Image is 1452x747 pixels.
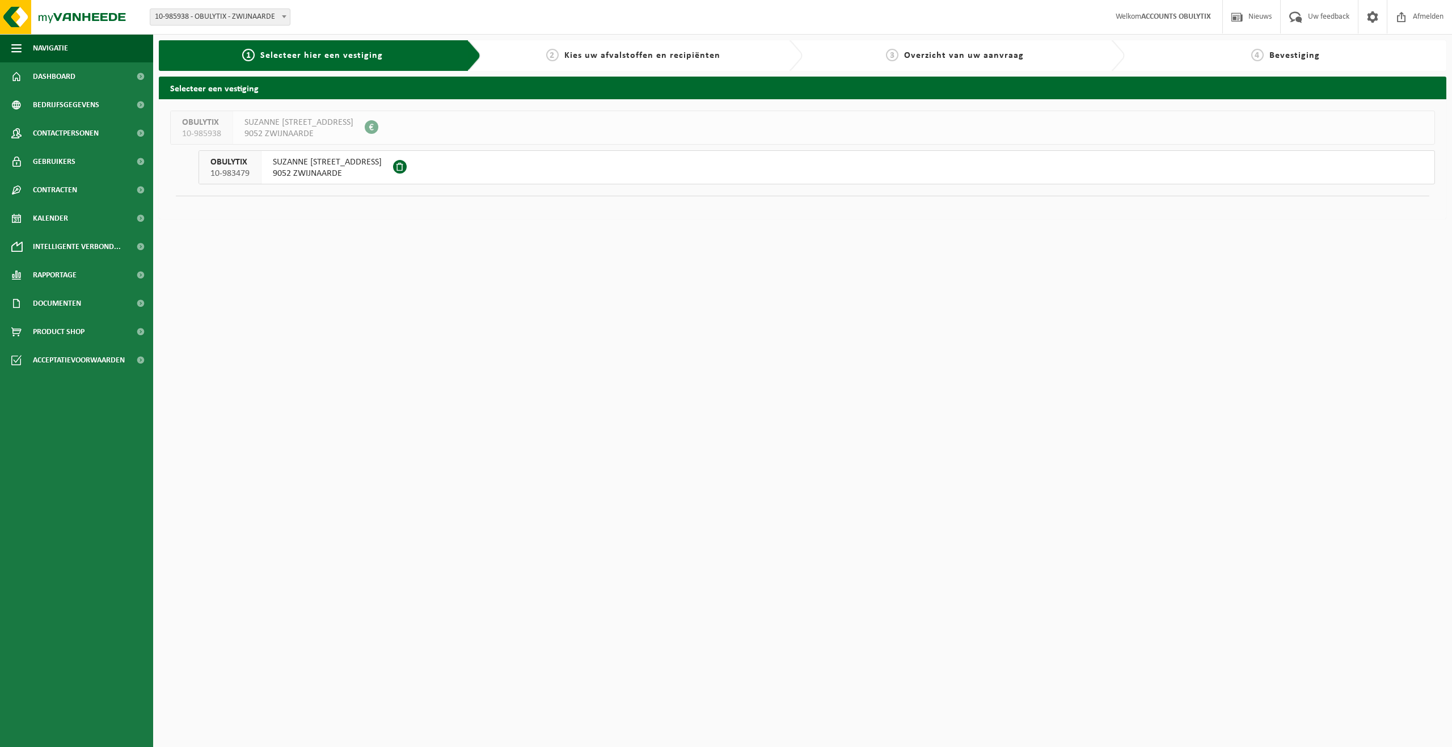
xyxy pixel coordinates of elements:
[273,157,382,168] span: SUZANNE [STREET_ADDRESS]
[33,176,77,204] span: Contracten
[546,49,559,61] span: 2
[159,77,1446,99] h2: Selecteer een vestiging
[33,62,75,91] span: Dashboard
[182,128,221,140] span: 10-985938
[33,261,77,289] span: Rapportage
[210,157,250,168] span: OBULYTIX
[1141,12,1211,21] strong: ACCOUNTS OBULYTIX
[150,9,290,25] span: 10-985938 - OBULYTIX - ZWIJNAARDE
[33,34,68,62] span: Navigatie
[33,91,99,119] span: Bedrijfsgegevens
[242,49,255,61] span: 1
[244,128,353,140] span: 9052 ZWIJNAARDE
[260,51,383,60] span: Selecteer hier een vestiging
[33,147,75,176] span: Gebruikers
[150,9,290,26] span: 10-985938 - OBULYTIX - ZWIJNAARDE
[199,150,1435,184] button: OBULYTIX 10-983479 SUZANNE [STREET_ADDRESS]9052 ZWIJNAARDE
[273,168,382,179] span: 9052 ZWIJNAARDE
[886,49,898,61] span: 3
[33,346,125,374] span: Acceptatievoorwaarden
[564,51,720,60] span: Kies uw afvalstoffen en recipiënten
[33,119,99,147] span: Contactpersonen
[182,117,221,128] span: OBULYTIX
[210,168,250,179] span: 10-983479
[1269,51,1320,60] span: Bevestiging
[33,318,85,346] span: Product Shop
[33,233,121,261] span: Intelligente verbond...
[33,289,81,318] span: Documenten
[244,117,353,128] span: SUZANNE [STREET_ADDRESS]
[1251,49,1264,61] span: 4
[33,204,68,233] span: Kalender
[904,51,1024,60] span: Overzicht van uw aanvraag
